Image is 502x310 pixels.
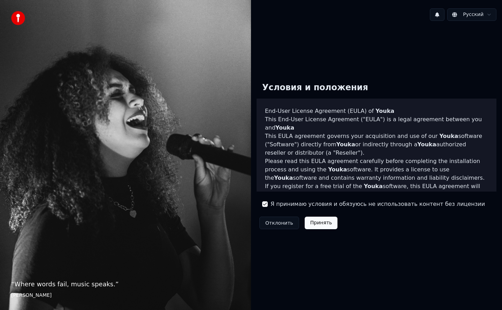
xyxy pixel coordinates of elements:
p: “ Where words fail, music speaks. ” [11,279,240,289]
img: youka [11,11,25,25]
p: Please read this EULA agreement carefully before completing the installation process and using th... [265,157,488,182]
span: Youka [465,191,484,198]
button: Принять [305,217,338,229]
span: Youka [328,166,347,173]
label: Я принимаю условия и обязуюсь не использовать контент без лицензии [271,200,485,208]
div: Условия и положения [257,77,374,99]
footer: [PERSON_NAME] [11,292,240,299]
p: This EULA agreement governs your acquisition and use of our software ("Software") directly from o... [265,132,488,157]
span: Youka [417,141,436,148]
p: If you register for a free trial of the software, this EULA agreement will also govern that trial... [265,182,488,216]
h3: End-User License Agreement (EULA) of [265,107,488,115]
span: Youka [364,183,383,189]
span: Youka [274,175,293,181]
p: This End-User License Agreement ("EULA") is a legal agreement between you and [265,115,488,132]
span: Youka [375,108,394,114]
span: Youka [439,133,458,139]
button: Отклонить [259,217,299,229]
span: Youka [336,141,355,148]
span: Youka [275,124,294,131]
